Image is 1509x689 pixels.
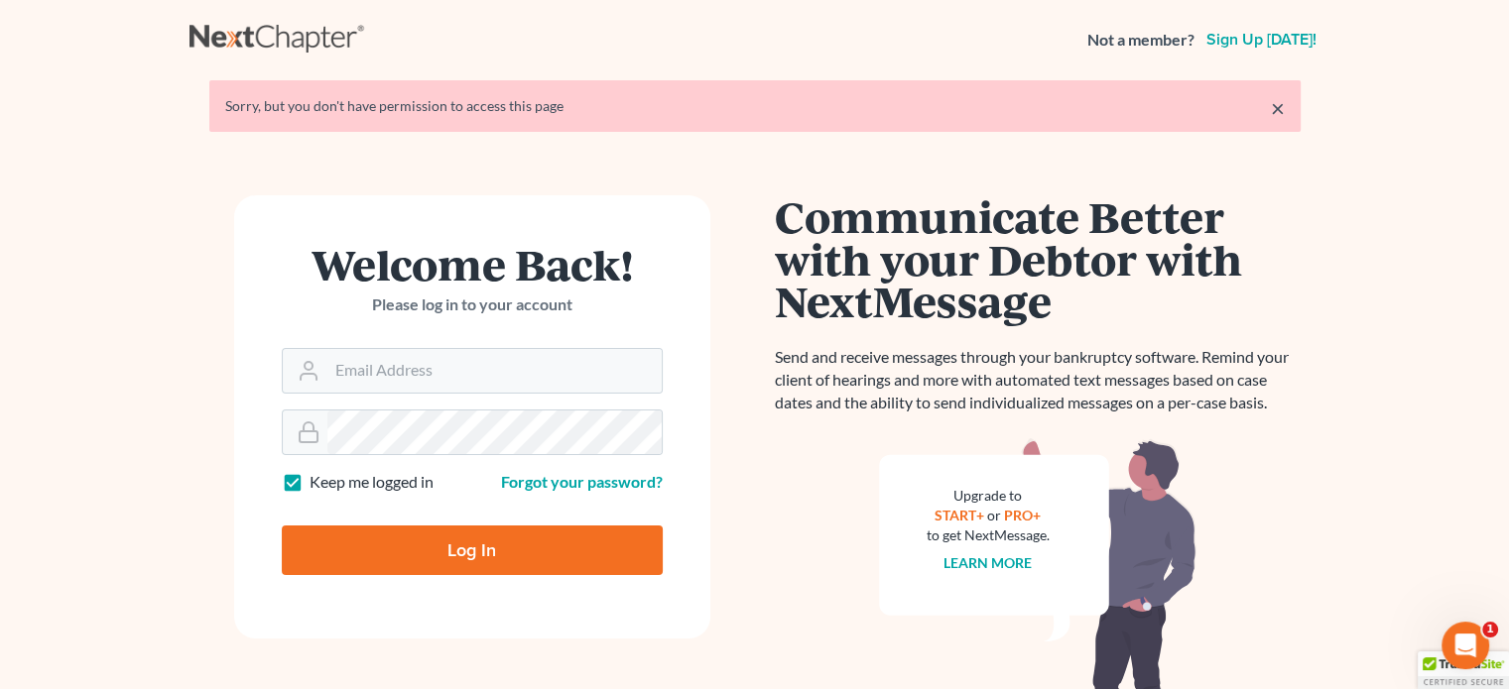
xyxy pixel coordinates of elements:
a: × [1271,96,1285,120]
input: Log In [282,525,663,575]
a: START+ [935,507,984,523]
a: Forgot your password? [501,472,663,491]
a: Learn more [943,554,1032,571]
h1: Communicate Better with your Debtor with NextMessage [775,195,1301,322]
a: Sign up [DATE]! [1202,32,1320,48]
a: PRO+ [1004,507,1041,523]
p: Please log in to your account [282,293,663,316]
div: TrustedSite Certified [1418,651,1509,689]
span: 1 [1482,622,1498,637]
h1: Welcome Back! [282,243,663,286]
span: or [987,507,1001,523]
p: Send and receive messages through your bankruptcy software. Remind your client of hearings and mo... [775,346,1301,414]
div: Sorry, but you don't have permission to access this page [225,96,1285,116]
strong: Not a member? [1087,29,1195,52]
iframe: Intercom live chat [1442,622,1489,669]
input: Email Address [327,349,662,393]
label: Keep me logged in [310,471,434,494]
div: Upgrade to [927,486,1050,506]
div: to get NextMessage. [927,525,1050,545]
